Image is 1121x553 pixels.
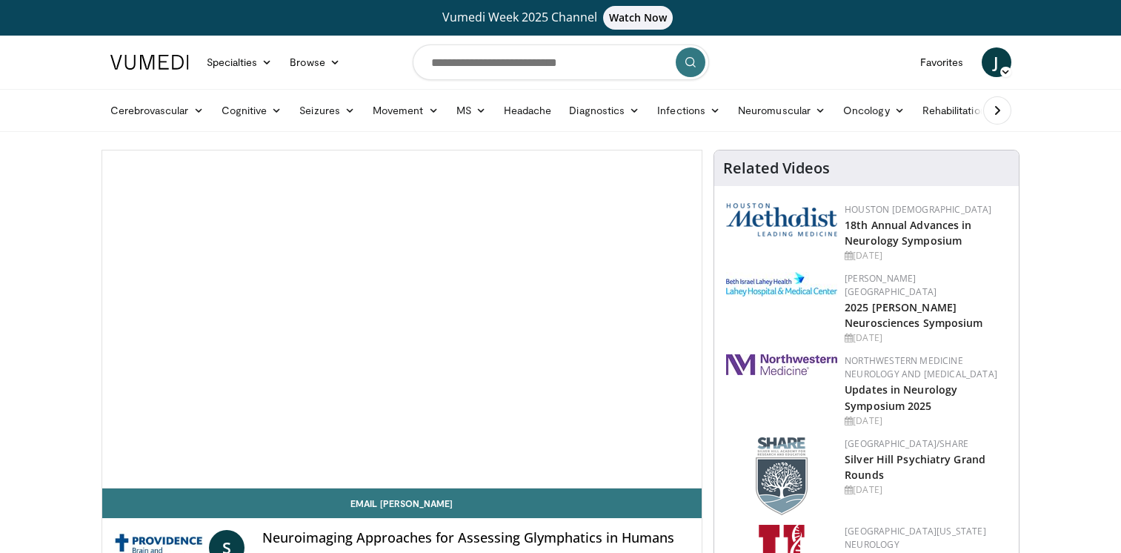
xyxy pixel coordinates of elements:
[845,383,957,412] a: Updates in Neurology Symposium 2025
[911,47,973,77] a: Favorites
[495,96,561,125] a: Headache
[845,218,971,248] a: 18th Annual Advances in Neurology Symposium
[845,525,986,551] a: [GEOGRAPHIC_DATA][US_STATE] Neurology
[726,354,837,375] img: 2a462fb6-9365-492a-ac79-3166a6f924d8.png.150x105_q85_autocrop_double_scale_upscale_version-0.2.jpg
[845,331,1007,345] div: [DATE]
[102,150,702,489] video-js: Video Player
[413,44,709,80] input: Search topics, interventions
[845,354,997,380] a: Northwestern Medicine Neurology and [MEDICAL_DATA]
[648,96,729,125] a: Infections
[726,203,837,236] img: 5e4488cc-e109-4a4e-9fd9-73bb9237ee91.png.150x105_q85_autocrop_double_scale_upscale_version-0.2.png
[729,96,834,125] a: Neuromuscular
[102,96,213,125] a: Cerebrovascular
[442,9,679,25] span: Vumedi Week 2025 Channel
[290,96,364,125] a: Seizures
[845,249,1007,262] div: [DATE]
[364,96,448,125] a: Movement
[262,530,691,546] h4: Neuroimaging Approaches for Assessing Glymphatics in Humans
[845,483,1007,497] div: [DATE]
[845,414,1007,428] div: [DATE]
[845,437,968,450] a: [GEOGRAPHIC_DATA]/SHARE
[560,96,648,125] a: Diagnostics
[198,47,282,77] a: Specialties
[726,272,837,297] img: e7977282-282c-4444-820d-7cc2733560fd.jpg.150x105_q85_autocrop_double_scale_upscale_version-0.2.jpg
[603,6,673,30] span: Watch Now
[448,96,495,125] a: MS
[756,437,808,515] img: f8aaeb6d-318f-4fcf-bd1d-54ce21f29e87.png.150x105_q85_autocrop_double_scale_upscale_version-0.2.png
[982,47,1011,77] a: J
[102,489,702,518] a: Email [PERSON_NAME]
[213,96,291,125] a: Cognitive
[113,6,1009,30] a: Vumedi Week 2025 ChannelWatch Now
[281,47,349,77] a: Browse
[845,300,982,330] a: 2025 [PERSON_NAME] Neurosciences Symposium
[845,203,991,216] a: Houston [DEMOGRAPHIC_DATA]
[723,159,830,177] h4: Related Videos
[845,452,985,482] a: Silver Hill Psychiatry Grand Rounds
[834,96,914,125] a: Oncology
[914,96,995,125] a: Rehabilitation
[845,272,937,298] a: [PERSON_NAME][GEOGRAPHIC_DATA]
[110,55,189,70] img: VuMedi Logo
